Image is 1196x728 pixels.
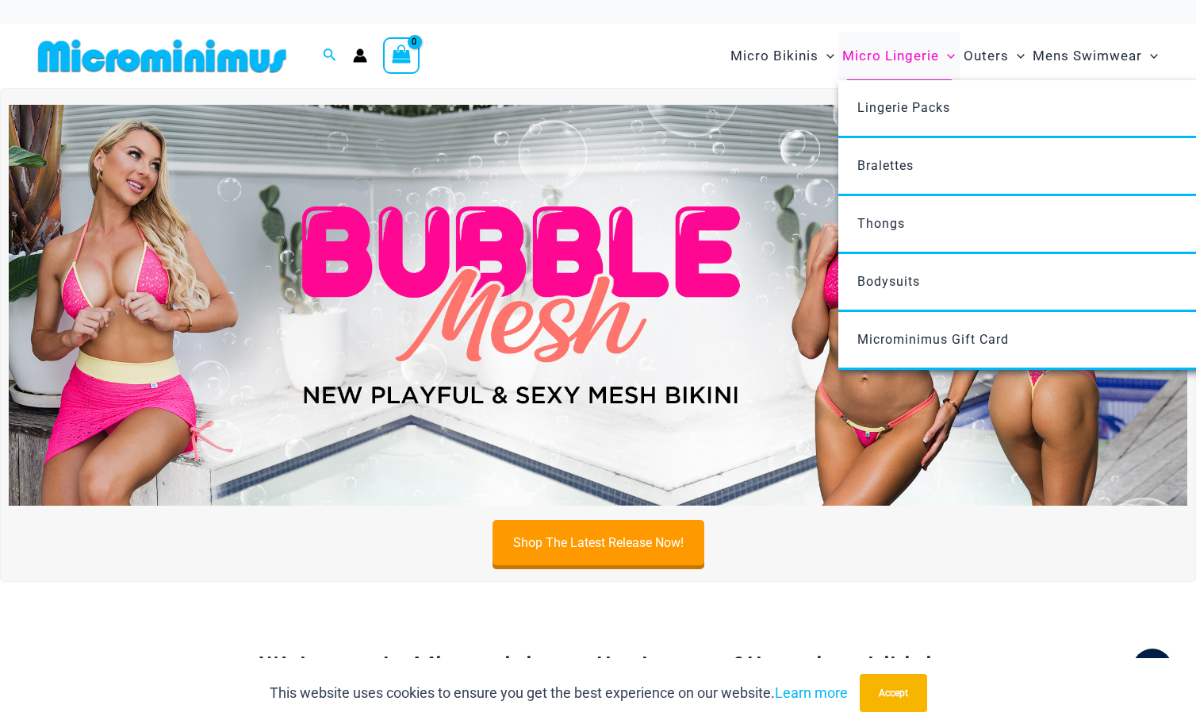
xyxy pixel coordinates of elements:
[857,216,905,231] span: Thongs
[857,158,914,173] span: Bralettes
[857,100,950,115] span: Lingerie Packs
[9,105,1187,506] img: Bubble Mesh Highlight Pink
[939,36,955,76] span: Menu Toggle
[860,674,927,712] button: Accept
[857,332,1009,347] span: Microminimus Gift Card
[32,38,293,74] img: MM SHOP LOGO FLAT
[1142,36,1158,76] span: Menu Toggle
[857,274,920,289] span: Bodysuits
[724,29,1164,83] nav: Site Navigation
[960,32,1029,80] a: OutersMenu ToggleMenu Toggle
[270,681,848,705] p: This website uses cookies to ensure you get the best experience on our website.
[44,649,1152,683] h2: Welcome to Microminimus, the home of the micro bikini.
[323,46,337,66] a: Search icon link
[730,36,818,76] span: Micro Bikinis
[964,36,1009,76] span: Outers
[842,36,939,76] span: Micro Lingerie
[1009,36,1025,76] span: Menu Toggle
[818,36,834,76] span: Menu Toggle
[775,684,848,701] a: Learn more
[1033,36,1142,76] span: Mens Swimwear
[726,32,838,80] a: Micro BikinisMenu ToggleMenu Toggle
[353,48,367,63] a: Account icon link
[383,37,420,74] a: View Shopping Cart, empty
[838,32,959,80] a: Micro LingerieMenu ToggleMenu Toggle
[1029,32,1162,80] a: Mens SwimwearMenu ToggleMenu Toggle
[493,520,704,565] a: Shop The Latest Release Now!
